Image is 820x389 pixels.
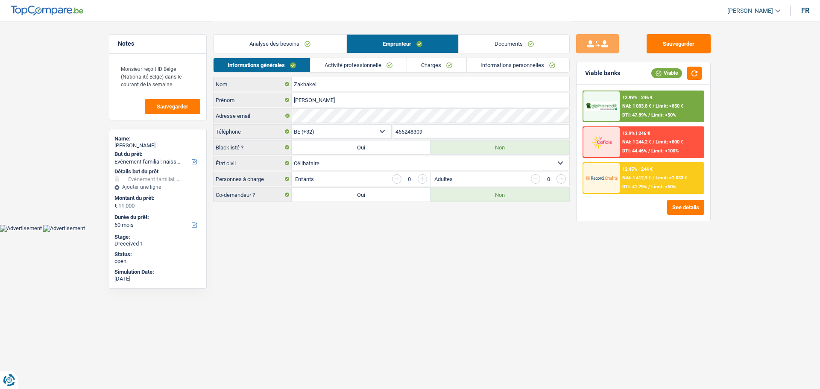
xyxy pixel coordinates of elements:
[545,176,552,182] div: 0
[114,184,201,190] div: Ajouter une ligne
[653,103,654,109] span: /
[656,175,687,181] span: Limit: >1.033 €
[622,95,653,100] div: 12.99% | 246 €
[118,40,198,47] h5: Notes
[214,140,292,154] label: Blacklisté ?
[653,175,654,181] span: /
[656,139,683,145] span: Limit: >800 €
[653,139,654,145] span: /
[407,58,466,72] a: Charges
[114,142,201,149] div: [PERSON_NAME]
[292,188,430,202] label: Oui
[114,234,201,240] div: Stage:
[647,34,711,53] button: Sauvegarder
[114,269,201,275] div: Simulation Date:
[459,35,570,53] a: Documents
[622,167,653,172] div: 12.45% | 244 €
[727,7,773,15] span: [PERSON_NAME]
[114,214,199,221] label: Durée du prêt:
[622,131,650,136] div: 12.9% | 246 €
[585,70,620,77] div: Viable banks
[586,134,617,150] img: Cofidis
[114,240,201,247] div: Dreceived 1
[467,58,570,72] a: Informations personnelles
[292,140,430,154] label: Oui
[622,103,651,109] span: NAI: 1 083,8 €
[114,151,199,158] label: But du prêt:
[145,99,200,114] button: Sauvegarder
[622,112,647,118] span: DTI: 47.89%
[157,104,188,109] span: Sauvegarder
[651,112,676,118] span: Limit: <50%
[648,112,650,118] span: /
[651,184,676,190] span: Limit: <60%
[667,200,704,215] button: See details
[651,148,679,154] span: Limit: <100%
[347,35,458,53] a: Emprunteur
[214,156,292,170] label: État civil
[648,148,650,154] span: /
[648,184,650,190] span: /
[622,148,647,154] span: DTI: 44.46%
[622,139,651,145] span: NAI: 1 244,2 €
[586,170,617,186] img: Record Credits
[114,275,201,282] div: [DATE]
[114,168,201,175] div: Détails but du prêt
[622,184,647,190] span: DTI: 41.29%
[114,202,117,209] span: €
[214,125,292,138] label: Téléphone
[43,225,85,232] img: Advertisement
[310,58,407,72] a: Activité professionnelle
[430,188,569,202] label: Non
[622,175,651,181] span: NAI: 1 412,9 €
[11,6,83,16] img: TopCompare Logo
[434,176,453,182] label: Adultes
[114,195,199,202] label: Montant du prêt:
[656,103,683,109] span: Limit: >850 €
[114,251,201,258] div: Status:
[651,68,682,78] div: Viable
[214,35,346,53] a: Analyse des besoins
[801,6,809,15] div: fr
[720,4,780,18] a: [PERSON_NAME]
[430,140,569,154] label: Non
[586,102,617,111] img: AlphaCredit
[406,176,413,182] div: 0
[214,93,292,107] label: Prénom
[114,258,201,265] div: open
[114,135,201,142] div: Name:
[214,172,292,186] label: Personnes à charge
[295,176,314,182] label: Enfants
[393,125,570,138] input: 401020304
[214,109,292,123] label: Adresse email
[214,58,310,72] a: Informations générales
[214,188,292,202] label: Co-demandeur ?
[214,77,292,91] label: Nom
